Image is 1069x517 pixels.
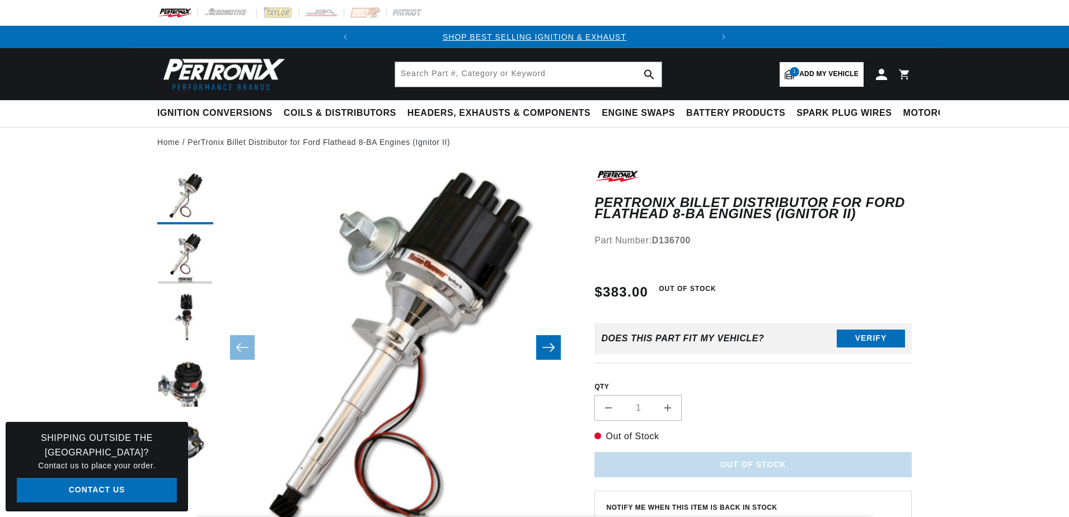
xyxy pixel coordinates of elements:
nav: breadcrumbs [157,136,912,148]
a: 1Add my vehicle [780,62,864,87]
summary: Headers, Exhausts & Components [402,100,596,126]
button: Load image 3 in gallery view [157,292,213,347]
span: Headers, Exhausts & Components [407,107,590,119]
p: Out of Stock [594,429,912,444]
label: QTY [594,382,912,392]
input: Search Part #, Category or Keyword [395,62,662,87]
button: Slide left [230,335,255,360]
span: Spark Plug Wires [796,107,892,119]
a: Home [157,136,180,148]
span: Add my vehicle [799,69,859,79]
span: Notify me when this item is back in stock [606,502,900,513]
span: Ignition Conversions [157,107,273,119]
span: $383.00 [594,282,648,302]
span: Battery Products [686,107,785,119]
button: Translation missing: en.sections.announcements.previous_announcement [334,26,357,48]
strong: D136700 [652,236,691,245]
div: Part Number: [594,233,912,248]
button: Verify [837,330,905,347]
div: Does This part fit My vehicle? [601,333,764,344]
button: search button [637,62,662,87]
a: Contact Us [17,478,177,503]
img: Pertronix [157,55,286,93]
h3: Shipping Outside the [GEOGRAPHIC_DATA]? [17,431,177,459]
summary: Spark Plug Wires [791,100,897,126]
p: Contact us to place your order. [17,459,177,472]
button: Load image 2 in gallery view [157,230,213,286]
button: Load image 4 in gallery view [157,353,213,409]
span: Motorcycle [903,107,970,119]
span: Coils & Distributors [284,107,396,119]
summary: Battery Products [681,100,791,126]
summary: Coils & Distributors [278,100,402,126]
span: Out of Stock [653,282,722,296]
a: PerTronix Billet Distributor for Ford Flathead 8-BA Engines (Ignitor II) [187,136,450,148]
button: Slide right [536,335,561,360]
button: Load image 1 in gallery view [157,168,213,224]
div: 1 of 2 [357,31,712,43]
button: Load image 5 in gallery view [157,415,213,471]
summary: Motorcycle [898,100,976,126]
a: SHOP BEST SELLING IGNITION & EXHAUST [443,32,626,41]
button: Translation missing: en.sections.announcements.next_announcement [712,26,735,48]
span: 1 [790,67,799,77]
span: Engine Swaps [602,107,675,119]
h1: PerTronix Billet Distributor for Ford Flathead 8-BA Engines (Ignitor II) [594,197,912,220]
slideshow-component: Translation missing: en.sections.announcements.announcement_bar [129,26,940,48]
div: Announcement [357,31,712,43]
summary: Engine Swaps [596,100,681,126]
summary: Ignition Conversions [157,100,278,126]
